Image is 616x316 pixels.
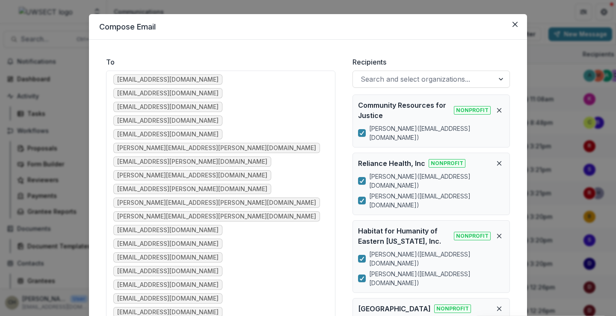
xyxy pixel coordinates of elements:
span: [EMAIL_ADDRESS][DOMAIN_NAME] [117,117,219,124]
span: [EMAIL_ADDRESS][DOMAIN_NAME] [117,254,219,261]
p: [PERSON_NAME] ( [EMAIL_ADDRESS][DOMAIN_NAME] ) [369,250,504,268]
p: [PERSON_NAME] ( [EMAIL_ADDRESS][DOMAIN_NAME] ) [369,192,504,210]
p: [PERSON_NAME] ( [EMAIL_ADDRESS][DOMAIN_NAME] ) [369,172,504,190]
button: Remove organization [494,231,504,241]
button: Remove organization [494,158,504,168]
span: [EMAIL_ADDRESS][DOMAIN_NAME] [117,76,219,83]
label: Recipients [352,57,505,67]
span: [PERSON_NAME][EMAIL_ADDRESS][PERSON_NAME][DOMAIN_NAME] [117,213,316,220]
span: Nonprofit [454,232,491,240]
span: [PERSON_NAME][EMAIL_ADDRESS][PERSON_NAME][DOMAIN_NAME] [117,199,316,207]
button: Close [508,18,522,31]
span: [EMAIL_ADDRESS][DOMAIN_NAME] [117,295,219,302]
span: [EMAIL_ADDRESS][DOMAIN_NAME] [117,131,219,138]
p: Community Resources for Justice [358,100,450,121]
p: Habitat for Humanity of Eastern [US_STATE], Inc. [358,226,450,246]
p: [PERSON_NAME] ( [EMAIL_ADDRESS][DOMAIN_NAME] ) [369,124,504,142]
span: Nonprofit [454,106,491,115]
span: [EMAIL_ADDRESS][DOMAIN_NAME] [117,281,219,289]
span: [EMAIL_ADDRESS][DOMAIN_NAME] [117,240,219,248]
span: [EMAIL_ADDRESS][DOMAIN_NAME] [117,227,219,234]
span: [EMAIL_ADDRESS][DOMAIN_NAME] [117,90,219,97]
span: [EMAIL_ADDRESS][DOMAIN_NAME] [117,309,219,316]
span: Nonprofit [434,304,471,313]
span: [EMAIL_ADDRESS][PERSON_NAME][DOMAIN_NAME] [117,186,267,193]
span: [EMAIL_ADDRESS][DOMAIN_NAME] [117,268,219,275]
span: [PERSON_NAME][EMAIL_ADDRESS][DOMAIN_NAME] [117,172,267,179]
header: Compose Email [89,14,527,40]
p: Reliance Health, Inc [358,158,425,168]
label: To [106,57,330,67]
span: [EMAIL_ADDRESS][PERSON_NAME][DOMAIN_NAME] [117,158,267,165]
span: [EMAIL_ADDRESS][DOMAIN_NAME] [117,103,219,111]
span: Nonprofit [429,159,465,168]
button: Remove organization [494,304,504,314]
button: Remove organization [494,105,504,115]
p: [GEOGRAPHIC_DATA] [358,304,431,314]
span: [PERSON_NAME][EMAIL_ADDRESS][PERSON_NAME][DOMAIN_NAME] [117,145,316,152]
p: [PERSON_NAME] ( [EMAIL_ADDRESS][DOMAIN_NAME] ) [369,269,504,287]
